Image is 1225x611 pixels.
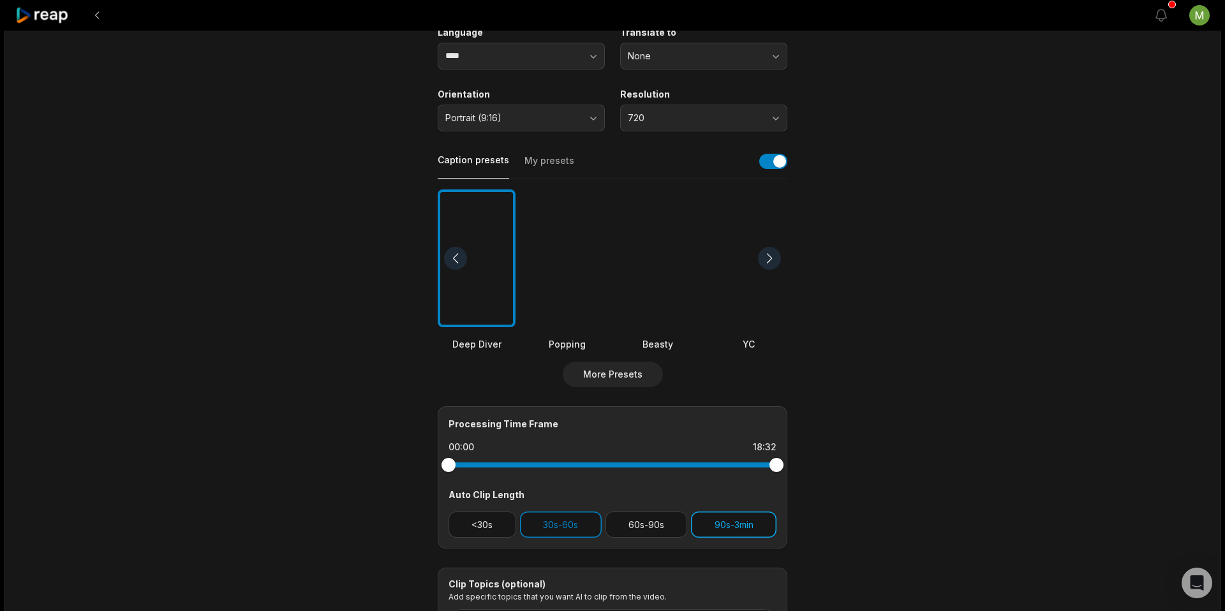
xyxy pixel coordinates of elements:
[524,154,574,179] button: My presets
[449,578,776,590] div: Clip Topics (optional)
[449,512,516,538] button: <30s
[438,154,509,179] button: Caption presets
[619,337,697,351] div: Beasty
[449,417,776,431] div: Processing Time Frame
[449,592,776,601] p: Add specific topics that you want AI to clip from the video.
[449,488,776,501] div: Auto Clip Length
[605,512,688,538] button: 60s-90s
[438,27,605,38] label: Language
[520,512,602,538] button: 30s-60s
[445,112,579,124] span: Portrait (9:16)
[709,337,787,351] div: YC
[620,43,787,70] button: None
[438,337,516,351] div: Deep Diver
[620,27,787,38] label: Translate to
[438,89,605,100] label: Orientation
[449,441,474,453] div: 00:00
[753,441,776,453] div: 18:32
[528,337,606,351] div: Popping
[620,89,787,100] label: Resolution
[691,512,776,538] button: 90s-3min
[620,105,787,131] button: 720
[1182,568,1212,598] div: Open Intercom Messenger
[438,105,605,131] button: Portrait (9:16)
[628,112,762,124] span: 720
[628,50,762,62] span: None
[563,362,663,387] button: More Presets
